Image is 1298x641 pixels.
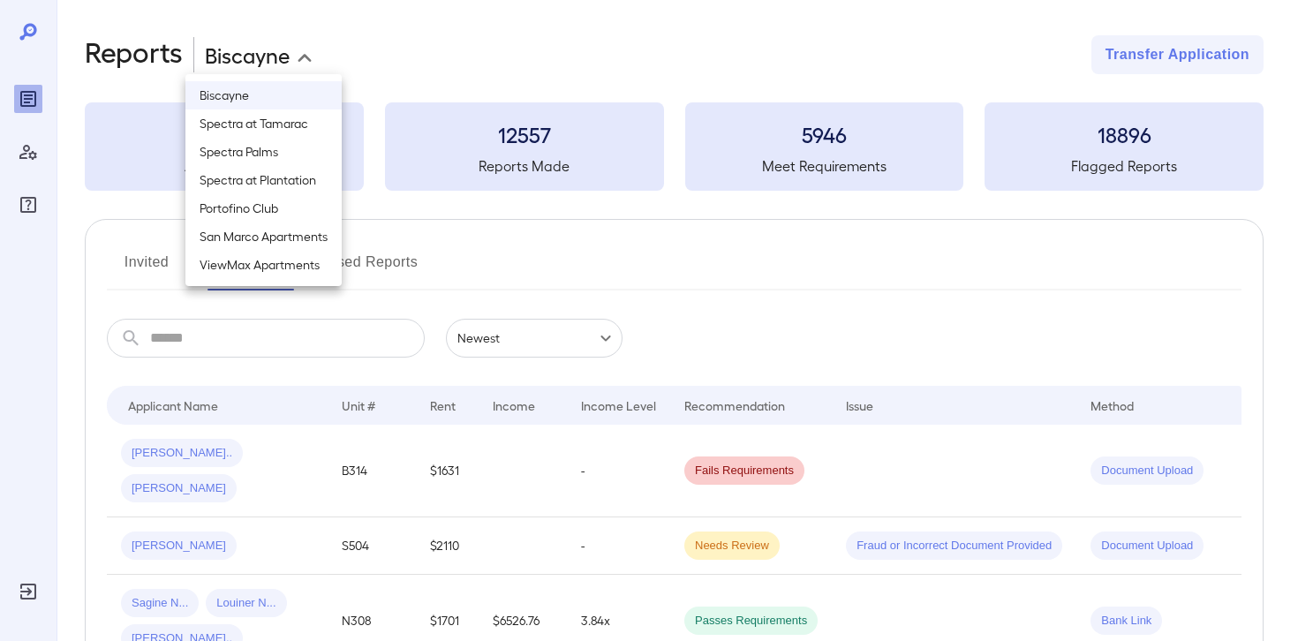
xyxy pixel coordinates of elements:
li: Spectra at Tamarac [185,109,342,138]
li: Biscayne [185,81,342,109]
li: San Marco Apartments [185,222,342,251]
li: ViewMax Apartments [185,251,342,279]
li: Spectra Palms [185,138,342,166]
li: Spectra at Plantation [185,166,342,194]
li: Portofino Club [185,194,342,222]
